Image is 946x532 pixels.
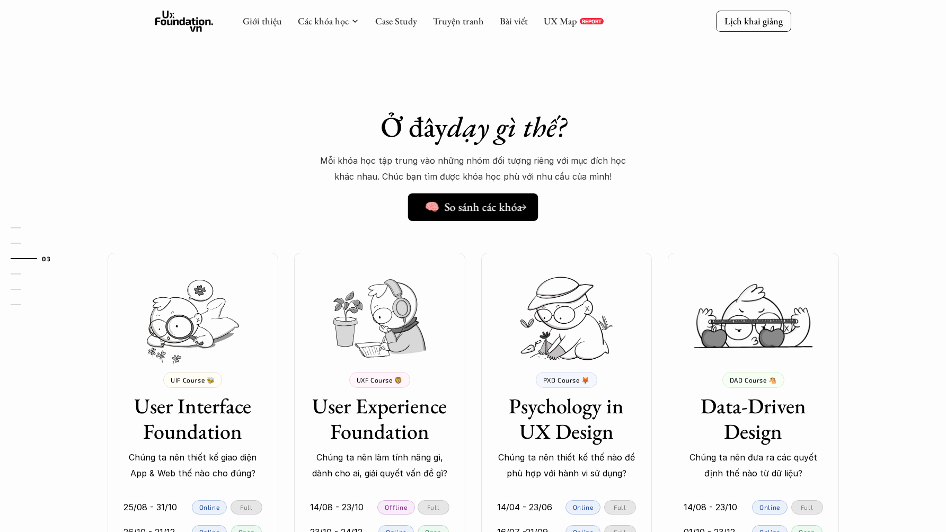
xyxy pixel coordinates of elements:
[724,15,783,27] p: Lịch khai giảng
[497,499,552,515] p: 14/04 - 23/06
[243,15,282,27] a: Giới thiệu
[375,15,417,27] a: Case Study
[427,503,439,511] p: Full
[684,499,737,515] p: 14/08 - 23/10
[730,376,777,384] p: DAD Course 🐴
[357,376,403,384] p: UXF Course 🦁
[582,18,602,24] p: REPORT
[298,15,349,27] a: Các khóa học
[614,503,626,511] p: Full
[171,376,215,384] p: UIF Course 🐝
[544,15,577,27] a: UX Map
[385,503,407,511] p: Offline
[447,108,566,145] em: dạy gì thế?
[310,449,449,482] p: Chúng ta nên làm tính năng gì, dành cho ai, giải quyết vấn đề gì?
[684,393,823,444] h3: Data-Driven Design
[123,393,263,444] h3: User Interface Foundation
[310,499,364,515] p: 14/08 - 23/10
[759,503,780,511] p: Online
[543,376,590,384] p: PXD Course 🦊
[123,499,177,515] p: 25/08 - 31/10
[310,393,449,444] h3: User Experience Foundation
[497,393,636,444] h3: Psychology in UX Design
[408,193,538,221] a: 🧠 So sánh các khóa
[199,503,220,511] p: Online
[716,11,791,31] a: Lịch khai giảng
[42,254,50,262] strong: 03
[425,200,522,214] h5: 🧠 So sánh các khóa
[240,503,252,511] p: Full
[314,153,632,185] p: Mỗi khóa học tập trung vào những nhóm đối tượng riêng với mục đích học khác nhau. Chúc bạn tìm đư...
[497,449,636,482] p: Chúng ta nên thiết kế thế nào để phù hợp với hành vi sử dụng?
[288,110,659,144] h1: Ở đây
[801,503,813,511] p: Full
[573,503,594,511] p: Online
[123,449,263,482] p: Chúng ta nên thiết kế giao diện App & Web thế nào cho đúng?
[500,15,528,27] a: Bài viết
[684,449,823,482] p: Chúng ta nên đưa ra các quyết định thế nào từ dữ liệu?
[433,15,484,27] a: Truyện tranh
[11,252,61,265] a: 03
